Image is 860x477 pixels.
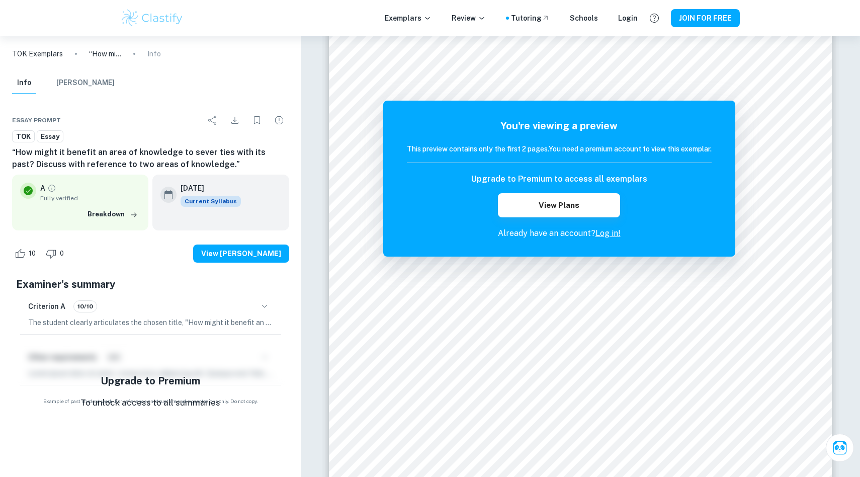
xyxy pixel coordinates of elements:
button: Info [12,72,36,94]
button: View Plans [498,193,620,217]
h5: Examiner's summary [16,277,285,292]
button: JOIN FOR FREE [671,9,740,27]
span: Example of past student work. For reference on structure and expectations only. Do not copy. [12,397,289,405]
div: Share [203,110,223,130]
button: Help and Feedback [646,10,663,27]
span: Current Syllabus [181,196,241,207]
h6: [DATE] [181,183,233,194]
h6: Criterion A [28,301,65,312]
span: Essay prompt [12,116,61,125]
p: To unlock access to all summaries [80,396,220,410]
p: Already have an account? [407,227,712,240]
a: Login [618,13,638,24]
h6: “How might it benefit an area of knowledge to sever ties with its past? Discuss with reference to... [12,146,289,171]
div: Download [225,110,245,130]
p: A [40,183,45,194]
h6: Upgrade to Premium to access all exemplars [471,173,647,185]
span: 10/10 [74,302,97,311]
span: 0 [54,249,69,259]
div: Dislike [43,246,69,262]
a: TOK [12,130,35,143]
h5: Upgrade to Premium [101,373,200,388]
button: [PERSON_NAME] [56,72,115,94]
a: Grade fully verified [47,184,56,193]
span: TOK [13,132,34,142]
button: Ask Clai [826,434,854,462]
p: Info [147,48,161,59]
h5: You're viewing a preview [407,118,712,133]
h6: This preview contains only the first 2 pages. You need a premium account to view this exemplar. [407,143,712,154]
span: 10 [23,249,41,259]
a: Log in! [595,228,621,238]
p: Exemplars [385,13,432,24]
button: Breakdown [85,207,140,222]
span: Fully verified [40,194,140,203]
div: Bookmark [247,110,267,130]
div: Like [12,246,41,262]
div: This exemplar is based on the current syllabus. Feel free to refer to it for inspiration/ideas wh... [181,196,241,207]
a: Essay [37,130,63,143]
p: The student clearly articulates the chosen title, "How might it benefit an area of knowledge to s... [28,317,273,328]
p: “How might it benefit an area of knowledge to sever ties with its past? Discuss with reference to... [89,48,121,59]
div: Report issue [269,110,289,130]
span: Essay [37,132,63,142]
img: Clastify logo [120,8,184,28]
a: Tutoring [511,13,550,24]
a: TOK Exemplars [12,48,63,59]
p: Review [452,13,486,24]
button: View [PERSON_NAME] [193,245,289,263]
a: Schools [570,13,598,24]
